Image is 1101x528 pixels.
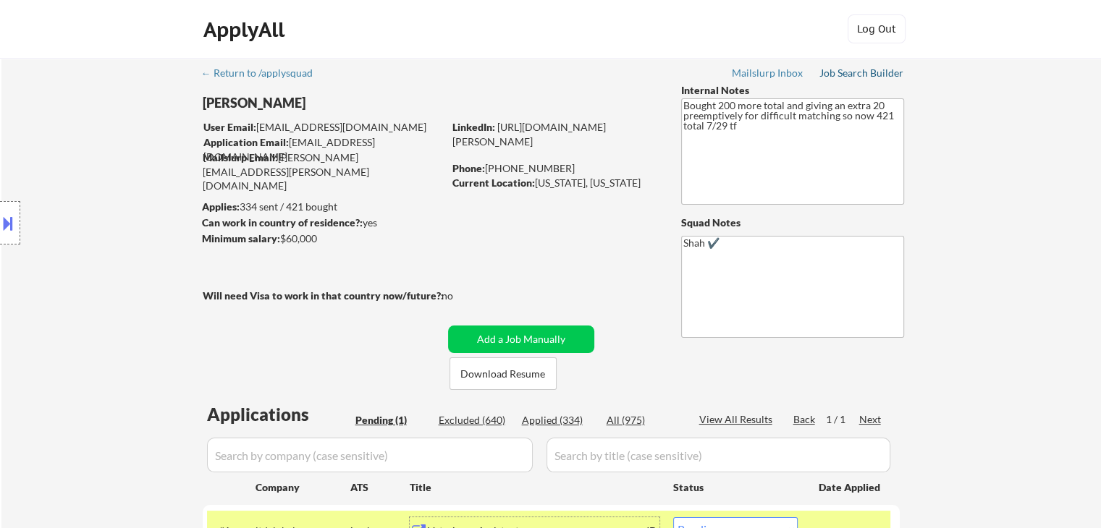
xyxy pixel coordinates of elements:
div: View All Results [699,412,777,427]
div: $60,000 [202,231,443,246]
div: Internal Notes [681,83,904,98]
a: [URL][DOMAIN_NAME][PERSON_NAME] [452,121,606,148]
div: Mailslurp Inbox [732,68,804,78]
div: ← Return to /applysquad [201,68,326,78]
div: Applied (334) [522,413,594,427]
strong: Phone: [452,162,485,174]
div: Date Applied [819,480,882,495]
div: 1 / 1 [826,412,859,427]
strong: Can work in country of residence?: [202,216,363,229]
div: ATS [350,480,410,495]
strong: LinkedIn: [452,121,495,133]
button: Add a Job Manually [448,325,594,353]
div: Back [793,412,817,427]
div: [EMAIL_ADDRESS][DOMAIN_NAME] [203,120,443,135]
a: Mailslurp Inbox [732,67,804,82]
div: 334 sent / 421 bought [202,200,443,214]
strong: Will need Visa to work in that country now/future?: [203,289,444,302]
div: yes [202,216,439,230]
div: Title [410,480,659,495]
div: [PERSON_NAME] [203,94,500,112]
div: Status [673,474,798,500]
div: [PERSON_NAME][EMAIL_ADDRESS][PERSON_NAME][DOMAIN_NAME] [203,150,443,193]
div: Squad Notes [681,216,904,230]
a: Job Search Builder [819,67,904,82]
div: Excluded (640) [439,413,511,427]
div: [PHONE_NUMBER] [452,161,657,176]
input: Search by title (case sensitive) [547,438,890,472]
div: Applications [207,406,350,423]
div: [EMAIL_ADDRESS][DOMAIN_NAME] [203,135,443,163]
input: Search by company (case sensitive) [207,438,533,472]
div: Company [256,480,350,495]
div: [US_STATE], [US_STATE] [452,176,657,190]
strong: Current Location: [452,176,535,189]
button: Download Resume [450,357,557,390]
div: All (975) [607,413,679,427]
a: ← Return to /applysquad [201,67,326,82]
div: ApplyAll [203,17,289,42]
div: Next [859,412,882,427]
div: Pending (1) [355,413,428,427]
button: Log Out [848,14,906,43]
div: no [442,289,483,303]
div: Job Search Builder [819,68,904,78]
